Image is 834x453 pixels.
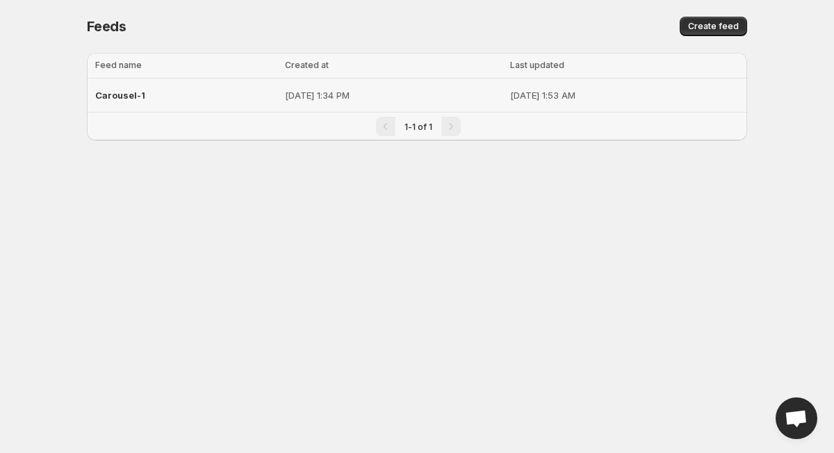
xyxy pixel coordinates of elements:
span: Feed name [95,60,142,70]
span: Carousel-1 [95,90,145,101]
span: Last updated [510,60,564,70]
span: 1-1 of 1 [404,122,432,132]
div: Open chat [776,397,817,439]
span: Created at [285,60,329,70]
button: Create feed [680,17,747,36]
span: Create feed [688,21,739,32]
p: [DATE] 1:34 PM [285,88,502,102]
p: [DATE] 1:53 AM [510,88,739,102]
nav: Pagination [87,112,747,140]
span: Feeds [87,18,126,35]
